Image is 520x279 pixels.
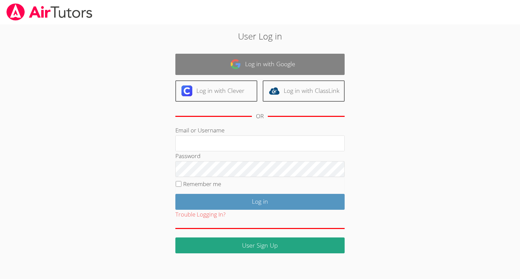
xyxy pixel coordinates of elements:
[256,111,264,121] div: OR
[175,126,224,134] label: Email or Username
[175,237,345,253] a: User Sign Up
[230,59,241,70] img: google-logo-50288ca7cdecda66e5e0955fdab243c47b7ad437acaf1139b6f446037453330a.svg
[6,3,93,21] img: airtutors_banner-c4298cdbf04f3fff15de1276eac7730deb9818008684d7c2e4769d2f7ddbe033.png
[175,54,345,75] a: Log in with Google
[120,30,400,43] h2: User Log in
[175,210,225,220] button: Trouble Logging In?
[183,180,221,188] label: Remember me
[269,85,280,96] img: classlink-logo-d6bb404cc1216ec64c9a2012d9dc4662098be43eaf13dc465df04b49fa7ab582.svg
[181,85,192,96] img: clever-logo-6eab21bc6e7a338710f1a6ff85c0baf02591cd810cc4098c63d3a4b26e2feb20.svg
[175,152,200,160] label: Password
[175,80,257,102] a: Log in with Clever
[263,80,345,102] a: Log in with ClassLink
[175,194,345,210] input: Log in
